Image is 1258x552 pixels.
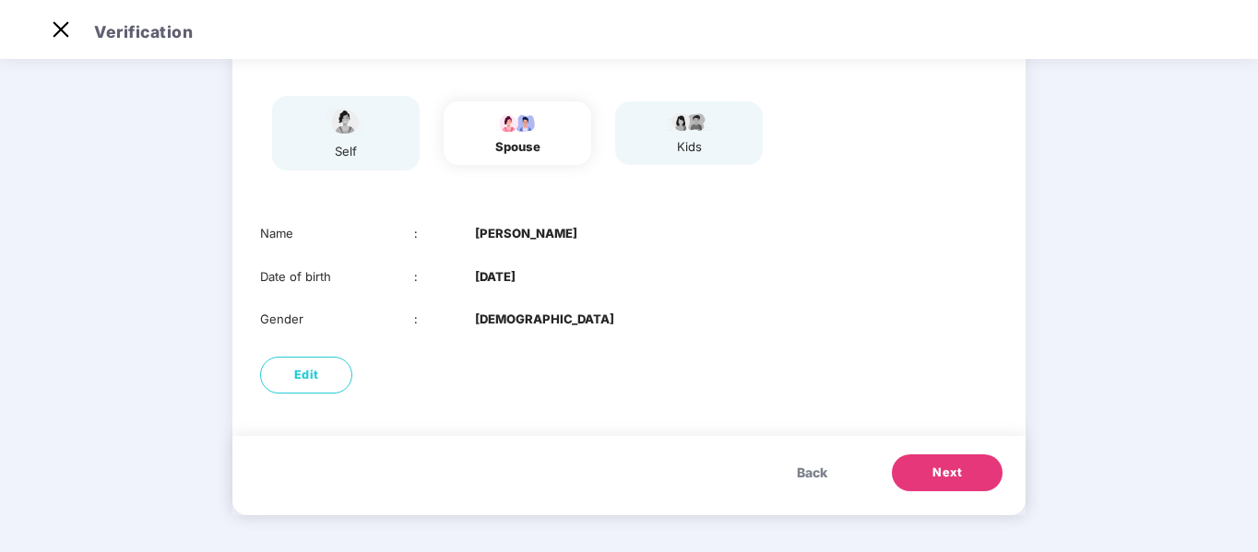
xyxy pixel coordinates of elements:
button: Next [892,454,1003,491]
div: kids [666,137,712,157]
b: [DATE] [475,267,516,287]
img: svg+xml;base64,PHN2ZyB4bWxucz0iaHR0cDovL3d3dy53My5vcmcvMjAwMC9zdmciIHdpZHRoPSI5Ny44OTciIGhlaWdodD... [494,111,540,133]
span: Next [932,464,962,482]
img: svg+xml;base64,PHN2ZyB4bWxucz0iaHR0cDovL3d3dy53My5vcmcvMjAwMC9zdmciIHdpZHRoPSI3OS4wMzciIGhlaWdodD... [666,111,712,133]
span: Edit [294,366,319,384]
b: [DEMOGRAPHIC_DATA] [475,310,614,329]
button: Edit [260,357,352,393]
b: [PERSON_NAME] [475,224,577,243]
span: Back [797,463,827,483]
div: : [414,267,476,287]
div: spouse [494,137,540,157]
button: Back [778,454,846,491]
div: : [414,310,476,329]
img: svg+xml;base64,PHN2ZyBpZD0iU3BvdXNlX2ljb24iIHhtbG5zPSJodHRwOi8vd3d3LnczLm9yZy8yMDAwL3N2ZyIgd2lkdG... [323,105,369,137]
div: self [323,142,369,161]
div: : [414,224,476,243]
div: Date of birth [260,267,414,287]
div: Name [260,224,414,243]
div: Gender [260,310,414,329]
